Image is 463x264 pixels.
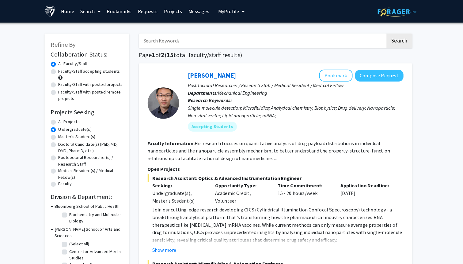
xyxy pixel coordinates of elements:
[153,170,402,177] span: Research Assistant: Optics & Advanced Instrumentation Engineer
[341,177,393,185] p: Application Deadline:
[59,188,129,196] h2: Division & Department:
[157,240,181,247] button: Show more
[218,177,271,185] p: Opportunity Type:
[280,177,332,185] p: Time Commitment:
[190,0,216,22] a: Messages
[157,177,210,185] p: Seeking:
[66,59,94,65] label: All Faculty/Staff
[66,150,129,163] label: Postdoctoral Researcher(s) / Research Staff
[157,185,210,199] div: Undergraduate(s), Master's Student(s)
[192,119,240,128] mat-chip: Accepting Students
[59,39,83,47] span: Refine By
[66,163,129,176] label: Medical Resident(s) / Medical Fellow(s)
[377,7,416,16] img: ForagerOne Logo
[355,68,402,79] button: Compose Request to Sixuan Li
[153,137,199,143] b: Faculty Information:
[66,137,129,150] label: Doctoral Candidate(s) (PhD, MD, DMD, PharmD, etc.)
[172,50,178,57] span: 15
[153,137,389,157] fg-read-more: His research focuses on quantitative analysis of drug payload distributions in individual nanopar...
[52,6,63,16] img: Johns Hopkins University Logo
[77,206,127,219] label: Biochemistry and Molecular Biology
[59,49,129,57] h2: Collaboration Status:
[59,106,129,113] h2: Projects Seeking:
[62,198,126,204] h3: Bloomberg School of Public Health
[65,0,84,22] a: Home
[275,177,336,199] div: 15 - 20 hours/week
[153,161,402,168] p: Open Projects
[77,235,96,241] label: (Select All)
[192,87,222,94] b: Departments:
[66,116,87,122] label: All Projects
[62,220,129,233] h3: [PERSON_NAME] School of Arts and Sciences
[192,101,402,116] div: Single molecule detection; Microfluidics; Analytical chemistry; Biophysics; Drug delivery; Nanopa...
[77,242,127,255] label: Center for Advanced Media Studies
[192,79,402,87] p: Postdoctoral Researcher / Research Staff / Medical Resident / Medical Fellow
[66,123,98,129] label: Undergraduate(s)
[66,130,102,137] label: Master's Student(s)
[157,201,402,237] p: Join our cutting-edge research developing CICS (Cylindrical Illumination Confocal Spectroscopy) t...
[222,87,270,94] span: Mechanical Engineering
[66,86,129,99] label: Faculty/Staff with posted remote projects
[166,50,169,57] span: 2
[157,50,161,57] span: 1
[110,0,140,22] a: Bookmarks
[66,66,126,73] label: Faculty/Staff accepting students
[192,95,235,101] b: Research Keywords:
[144,50,411,57] h1: Page of ( total faculty/staff results)
[192,70,239,77] a: [PERSON_NAME]
[66,79,129,86] label: Faculty/Staff with posted projects
[84,0,110,22] a: Search
[320,68,353,79] button: Add Sixuan Li to Bookmarks
[5,237,26,259] iframe: Chat
[66,176,79,182] label: Faculty
[166,0,190,22] a: Projects
[386,33,411,47] button: Search
[140,0,166,22] a: Requests
[144,33,385,47] input: Search Keywords
[336,177,398,199] div: [DATE]
[153,253,402,261] span: Research Assistant: Microfluidics & Automation Engineer
[222,8,242,14] span: My Profile
[214,177,275,199] div: Academic Credit, Volunteer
